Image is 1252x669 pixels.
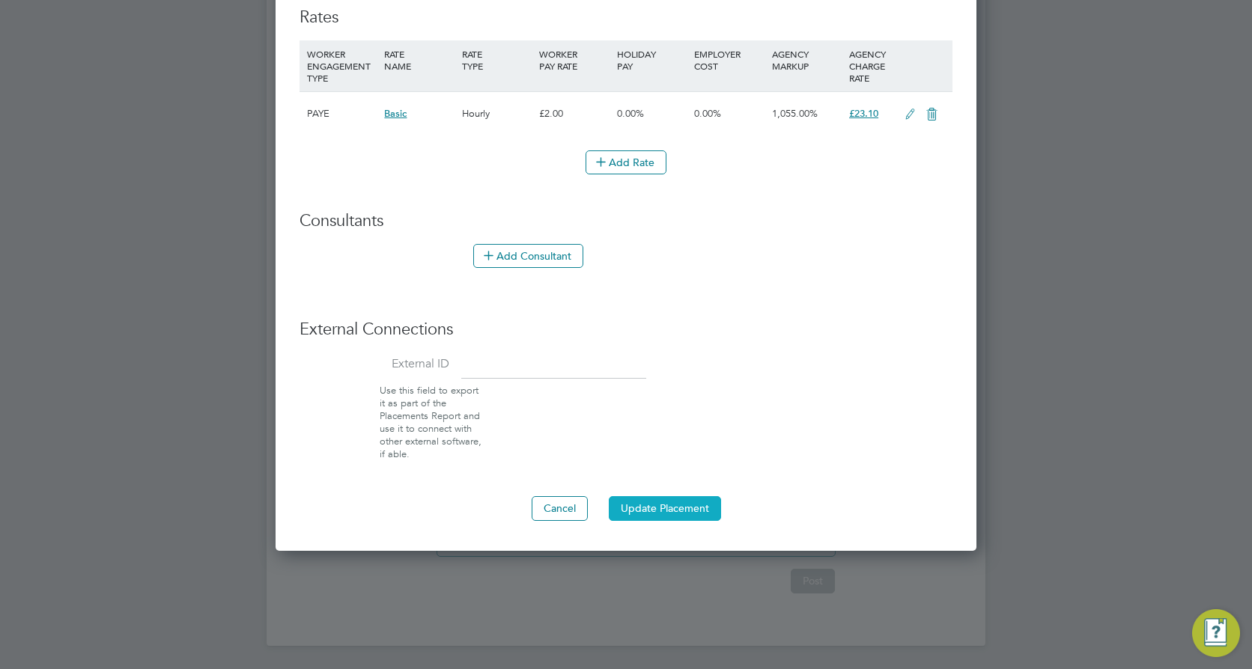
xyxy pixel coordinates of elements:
div: PAYE [303,92,380,135]
div: WORKER PAY RATE [535,40,613,79]
div: RATE TYPE [458,40,535,79]
button: Add Rate [586,150,666,174]
span: Use this field to export it as part of the Placements Report and use it to connect with other ext... [380,384,481,459]
div: HOLIDAY PAY [613,40,690,79]
label: External ID [300,356,449,372]
h3: Consultants [300,210,952,232]
div: £2.00 [535,92,613,135]
button: Update Placement [609,496,721,520]
button: Engage Resource Center [1192,609,1240,657]
span: 0.00% [694,107,721,120]
div: AGENCY CHARGE RATE [845,40,897,91]
button: Cancel [532,496,588,520]
h3: External Connections [300,319,952,340]
span: £23.10 [849,107,878,120]
div: Hourly [458,92,535,135]
span: 0.00% [617,107,644,120]
div: WORKER ENGAGEMENT TYPE [303,40,380,91]
div: RATE NAME [380,40,458,79]
span: 1,055.00% [772,107,818,120]
span: Basic [384,107,407,120]
button: Add Consultant [473,244,583,268]
div: EMPLOYER COST [690,40,768,79]
div: AGENCY MARKUP [768,40,845,79]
